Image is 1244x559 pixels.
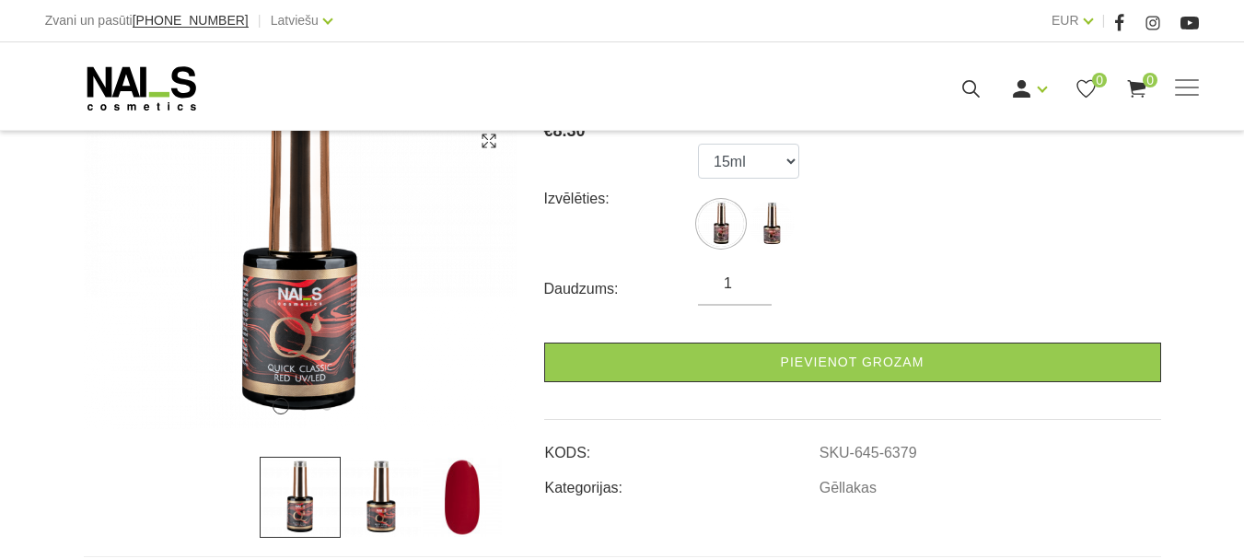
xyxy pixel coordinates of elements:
[322,402,331,411] button: 3 of 3
[341,457,422,538] img: ...
[820,445,917,461] a: SKU-645-6379
[544,274,699,304] div: Daudzums:
[1143,73,1157,87] span: 0
[260,457,341,538] img: ...
[1092,73,1107,87] span: 0
[544,429,819,464] td: KODS:
[1075,77,1098,100] a: 0
[133,13,249,28] span: [PHONE_NUMBER]
[544,184,699,214] div: Izvēlēties:
[1125,77,1148,100] a: 0
[544,464,819,499] td: Kategorijas:
[299,402,308,411] button: 2 of 3
[271,9,319,31] a: Latviešu
[133,14,249,28] a: [PHONE_NUMBER]
[544,343,1161,382] a: Pievienot grozam
[820,480,877,496] a: Gēllakas
[544,122,553,140] span: €
[84,76,517,429] img: ...
[1102,9,1106,32] span: |
[45,9,249,32] div: Zvani un pasūti
[422,457,503,538] img: ...
[553,122,586,140] span: 8.30
[1052,9,1079,31] a: EUR
[273,398,289,414] button: 1 of 3
[258,9,262,32] span: |
[749,201,795,247] img: ...
[698,201,744,247] img: ...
